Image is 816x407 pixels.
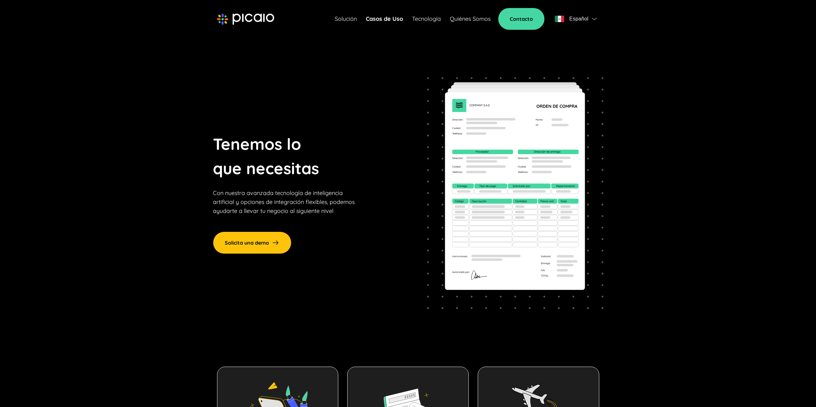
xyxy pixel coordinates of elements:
a: Solicita una demo [213,232,291,254]
a: Casos de Uso [366,14,403,23]
span: Español [569,14,588,23]
img: picaio-logo [217,13,274,25]
img: flag [555,16,564,22]
a: Solución [335,14,357,23]
img: dynamic-image [427,77,603,309]
p: Tenemos lo que necesitas [213,132,319,181]
p: Con nuestra avanzada tecnología de inteligencia artificial y opciones de integración flexibles, p... [213,189,355,216]
button: flagEspañolflag [552,12,599,25]
img: arrow-right [272,239,280,247]
a: Contacto [498,8,544,30]
img: flag [592,18,597,20]
a: Quiénes Somos [450,14,491,23]
a: Tecnología [412,14,441,23]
